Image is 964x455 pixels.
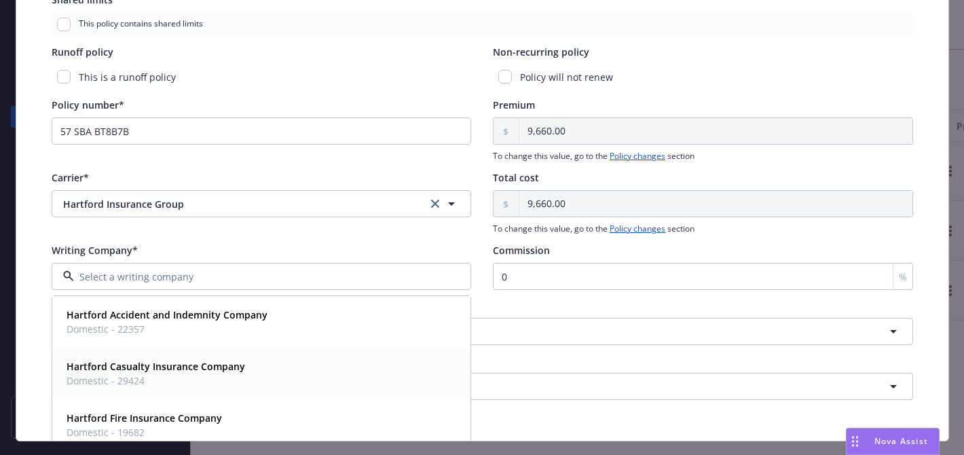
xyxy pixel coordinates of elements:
[493,223,913,235] span: To change this value, go to the section
[52,45,113,58] span: Runoff policy
[519,118,912,144] input: 0.00
[493,65,913,90] div: Policy will not renew
[427,196,443,212] a: clear selection
[67,412,222,424] strong: Hartford Fire Insurance Company
[493,98,535,111] span: Premium
[493,171,539,184] span: Total cost
[874,435,928,447] span: Nova Assist
[493,244,550,257] span: Commission
[52,244,138,257] span: Writing Company*
[67,308,267,321] strong: Hartford Accident and Indemnity Company
[67,374,245,388] span: Domestic - 29424
[52,190,472,217] button: Hartford Insurance Groupclear selection
[847,429,864,454] div: Drag to move
[519,191,912,217] input: 0.00
[493,45,589,58] span: Non-recurring policy
[52,98,124,111] span: Policy number*
[493,150,913,162] span: To change this value, go to the section
[67,322,267,336] span: Domestic - 22357
[610,150,665,162] a: Policy changes
[52,171,89,184] span: Carrier*
[67,425,222,439] span: Domestic - 19682
[52,373,913,400] button: Nothing selected
[52,12,913,37] div: This policy contains shared limits
[846,428,940,455] button: Nova Assist
[52,318,913,345] button: Nothing selected
[52,65,472,90] div: This is a runoff policy
[610,223,665,234] a: Policy changes
[63,197,405,211] span: Hartford Insurance Group
[74,270,444,284] input: Select a writing company
[67,360,245,373] strong: Hartford Casualty Insurance Company
[899,270,907,284] span: %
